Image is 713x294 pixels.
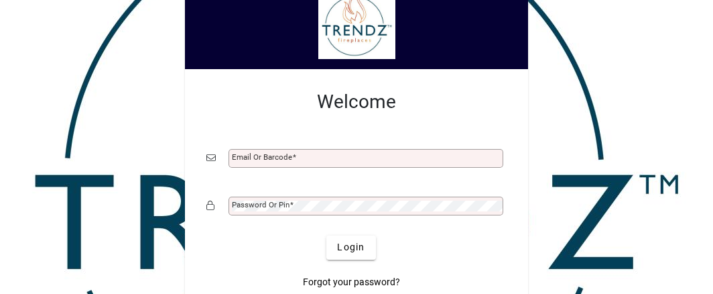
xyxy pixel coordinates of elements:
[303,275,400,289] span: Forgot your password?
[232,200,289,209] mat-label: Password or Pin
[206,91,507,113] h2: Welcome
[232,152,292,162] mat-label: Email or Barcode
[326,236,375,260] button: Login
[337,240,365,254] span: Login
